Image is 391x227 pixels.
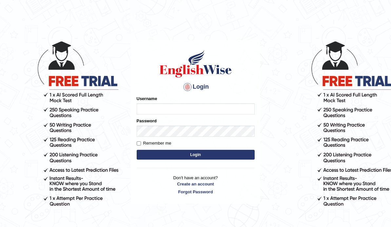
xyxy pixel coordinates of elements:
label: Username [137,96,157,102]
a: Create an account [137,181,255,187]
a: Forgot Password [137,189,255,195]
label: Password [137,118,157,124]
img: Logo of English Wise sign in for intelligent practice with AI [158,49,233,79]
h4: Login [137,82,255,92]
input: Remember me [137,141,141,146]
label: Remember me [137,140,171,147]
button: Login [137,150,255,160]
p: Don't have an account? [137,175,255,195]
